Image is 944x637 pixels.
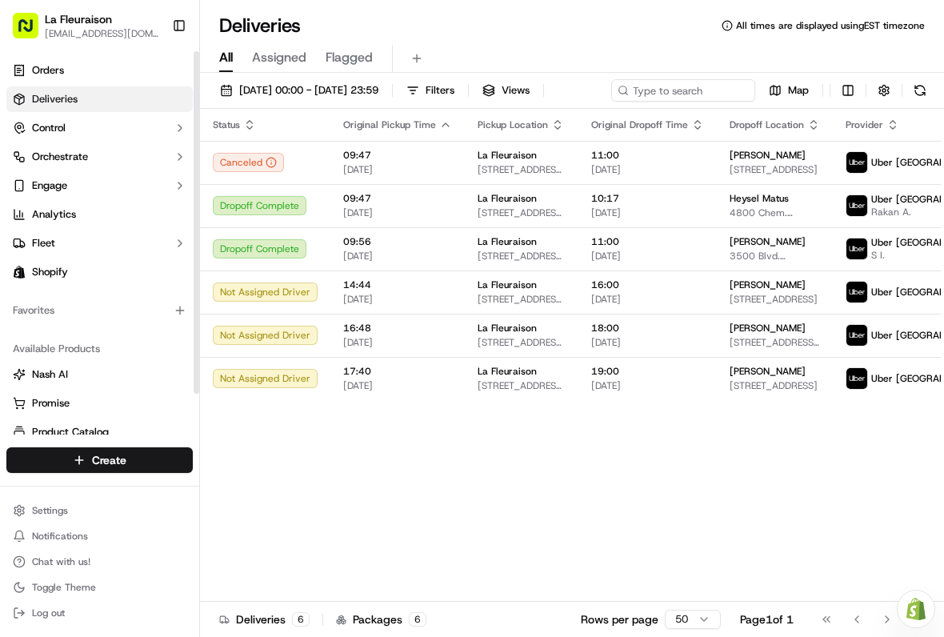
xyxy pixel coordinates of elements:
span: [STREET_ADDRESS][PERSON_NAME] [478,336,566,349]
img: uber-new-logo.jpeg [846,152,867,173]
span: [PERSON_NAME] [730,322,806,335]
div: 6 [409,612,426,627]
span: 19:00 [591,365,704,378]
span: [PERSON_NAME] [730,149,806,162]
span: Chat with us! [32,555,90,568]
span: Views [502,83,530,98]
span: Settings [32,504,68,517]
span: Orchestrate [32,150,88,164]
span: [STREET_ADDRESS][PERSON_NAME] [478,206,566,219]
button: Log out [6,602,193,624]
span: All [219,48,233,67]
button: Filters [399,79,462,102]
span: [STREET_ADDRESS][PERSON_NAME] [478,379,566,392]
span: 09:56 [343,235,452,248]
span: [STREET_ADDRESS][PERSON_NAME] [478,163,566,176]
span: Analytics [32,207,76,222]
span: [STREET_ADDRESS] [730,163,820,176]
div: Page 1 of 1 [740,611,794,627]
a: Nash AI [13,367,186,382]
span: La Fleuraison [478,278,537,291]
span: Filters [426,83,454,98]
img: uber-new-logo.jpeg [846,238,867,259]
a: Orders [6,58,193,83]
span: 11:00 [591,149,704,162]
span: 09:47 [343,192,452,205]
button: Views [475,79,537,102]
span: La Fleuraison [478,365,537,378]
span: Provider [846,118,883,131]
span: 10:17 [591,192,704,205]
div: 6 [292,612,310,627]
span: La Fleuraison [478,322,537,335]
span: [PERSON_NAME] [730,365,806,378]
span: [PERSON_NAME] [730,278,806,291]
span: Log out [32,607,65,619]
a: Analytics [6,202,193,227]
span: Status [213,118,240,131]
span: [DATE] [591,379,704,392]
img: uber-new-logo.jpeg [846,325,867,346]
a: Promise [13,396,186,411]
button: Create [6,447,193,473]
span: [DATE] [343,250,452,262]
button: Chat with us! [6,551,193,573]
span: All times are displayed using EST timezone [736,19,925,32]
span: [STREET_ADDRESS] [730,379,820,392]
span: Toggle Theme [32,581,96,594]
span: [DATE] [343,379,452,392]
button: Fleet [6,230,193,256]
span: Orders [32,63,64,78]
span: 11:00 [591,235,704,248]
span: [DATE] [591,336,704,349]
span: Nash AI [32,367,68,382]
img: uber-new-logo.jpeg [846,368,867,389]
img: Shopify logo [13,266,26,278]
span: [DATE] [591,293,704,306]
span: [DATE] [591,250,704,262]
span: Notifications [32,530,88,543]
span: [STREET_ADDRESS] [730,293,820,306]
span: 4800 Chem. [STREET_ADDRESS] [730,206,820,219]
span: Fleet [32,236,55,250]
span: Create [92,452,126,468]
span: [STREET_ADDRESS][PERSON_NAME] [730,336,820,349]
span: Shopify [32,265,68,279]
button: Map [762,79,816,102]
span: Product Catalog [32,425,109,439]
span: Promise [32,396,70,411]
span: Map [788,83,809,98]
div: Canceled [213,153,284,172]
span: Control [32,121,66,135]
span: [EMAIL_ADDRESS][DOMAIN_NAME] [45,27,159,40]
button: Orchestrate [6,144,193,170]
span: La Fleuraison [478,192,537,205]
h1: Deliveries [219,13,301,38]
span: Dropoff Location [730,118,804,131]
button: Nash AI [6,362,193,387]
button: Promise [6,391,193,416]
span: Deliveries [32,92,78,106]
span: Heysel Matus [730,192,789,205]
span: [DATE] [343,206,452,219]
button: Settings [6,499,193,522]
span: Flagged [326,48,373,67]
span: [DATE] [343,336,452,349]
span: [PERSON_NAME] [730,235,806,248]
span: [DATE] 00:00 - [DATE] 23:59 [239,83,378,98]
a: Shopify [6,259,193,285]
button: Toggle Theme [6,576,193,599]
button: Control [6,115,193,141]
button: Notifications [6,525,193,547]
span: 18:00 [591,322,704,335]
button: Product Catalog [6,419,193,445]
span: Engage [32,178,67,193]
span: 16:00 [591,278,704,291]
span: La Fleuraison [478,235,537,248]
button: Refresh [909,79,931,102]
span: 14:44 [343,278,452,291]
span: Pickup Location [478,118,548,131]
span: 09:47 [343,149,452,162]
span: [DATE] [591,206,704,219]
span: 17:40 [343,365,452,378]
